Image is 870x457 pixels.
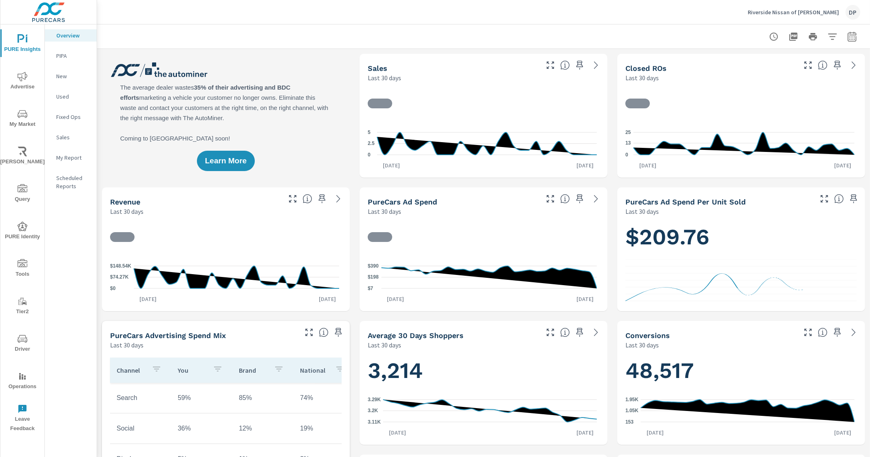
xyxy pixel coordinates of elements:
span: [PERSON_NAME] [3,147,42,167]
text: 0 [625,152,628,158]
td: Social [110,418,171,439]
h1: 48,517 [625,357,857,384]
span: Save this to your personalized report [573,326,586,339]
div: New [45,70,97,82]
span: Save this to your personalized report [831,326,844,339]
a: See more details in report [847,326,860,339]
td: 85% [232,388,294,408]
p: [DATE] [571,295,599,303]
button: Make Fullscreen [303,326,316,339]
text: 13 [625,140,631,146]
h5: PureCars Ad Spend [368,198,437,206]
p: Last 30 days [110,340,144,350]
p: Riverside Nissan of [PERSON_NAME] [748,9,839,16]
td: 59% [171,388,232,408]
p: Fixed Ops [56,113,90,121]
p: New [56,72,90,80]
text: 0 [368,152,371,158]
p: [DATE] [571,161,599,169]
h5: PureCars Advertising Spend Mix [110,331,226,340]
span: This table looks at how you compare to the amount of budget you spend per channel as opposed to y... [319,327,329,337]
p: [DATE] [383,428,412,437]
div: Overview [45,29,97,42]
a: See more details in report [332,192,345,205]
p: Brand [239,366,267,374]
text: $0 [110,286,116,291]
span: Save this to your personalized report [332,326,345,339]
div: Scheduled Reports [45,172,97,192]
span: Save this to your personalized report [831,59,844,72]
div: Fixed Ops [45,111,97,123]
p: Last 30 days [625,73,659,83]
button: Select Date Range [844,29,860,45]
a: See more details in report [590,59,603,72]
span: Number of Repair Orders Closed by the selected dealership group over the selected time range. [So... [818,60,828,70]
p: [DATE] [382,295,410,303]
span: PURE Identity [3,222,42,242]
p: Last 30 days [368,207,401,216]
p: [DATE] [377,161,406,169]
p: Channel [117,366,145,374]
span: Average cost of advertising per each vehicle sold at the dealer over the selected date range. The... [834,194,844,204]
span: PURE Insights [3,34,42,54]
span: Tier2 [3,297,42,316]
span: A rolling 30 day total of daily Shoppers on the dealership website, averaged over the selected da... [560,327,570,337]
p: Overview [56,31,90,40]
text: 3.29K [368,397,381,402]
td: 74% [294,388,355,408]
td: 19% [294,418,355,439]
p: You [178,366,206,374]
div: DP [846,5,860,20]
p: Last 30 days [368,340,401,350]
h5: Conversions [625,331,670,340]
button: Make Fullscreen [818,192,831,205]
button: Print Report [805,29,821,45]
span: Save this to your personalized report [573,59,586,72]
a: See more details in report [847,59,860,72]
div: PIPA [45,50,97,62]
text: 25 [625,130,631,135]
td: 36% [171,418,232,439]
span: Operations [3,371,42,391]
button: "Export Report to PDF" [785,29,802,45]
text: 1.95K [625,397,638,402]
p: Last 30 days [625,340,659,350]
h1: 3,214 [368,357,599,384]
span: Leave Feedback [3,404,42,433]
text: $148.54K [110,263,131,269]
button: Make Fullscreen [544,192,557,205]
p: National [300,366,329,374]
p: Last 30 days [368,73,401,83]
button: Make Fullscreen [802,326,815,339]
a: See more details in report [590,326,603,339]
p: Sales [56,133,90,141]
a: See more details in report [590,192,603,205]
p: PIPA [56,52,90,60]
button: Learn More [197,151,255,171]
div: nav menu [0,24,44,437]
p: My Report [56,154,90,162]
text: $198 [368,275,379,280]
p: [DATE] [134,295,162,303]
span: Total sales revenue over the selected date range. [Source: This data is sourced from the dealer’s... [303,194,312,204]
text: 3.11K [368,419,381,425]
p: [DATE] [634,161,662,169]
button: Make Fullscreen [286,192,299,205]
span: Total cost of media for all PureCars channels for the selected dealership group over the selected... [560,194,570,204]
p: [DATE] [828,161,857,169]
p: Used [56,92,90,101]
h5: Average 30 Days Shoppers [368,331,464,340]
button: Make Fullscreen [802,59,815,72]
text: 1.05K [625,408,638,414]
span: Number of vehicles sold by the dealership over the selected date range. [Source: This data is sou... [560,60,570,70]
span: Save this to your personalized report [847,192,860,205]
span: Save this to your personalized report [573,192,586,205]
text: 153 [625,419,634,425]
text: $7 [368,286,373,291]
span: Query [3,184,42,204]
td: 12% [232,418,294,439]
span: Learn More [205,157,247,165]
h1: $209.76 [625,223,857,251]
p: [DATE] [828,428,857,437]
span: Save this to your personalized report [316,192,329,205]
